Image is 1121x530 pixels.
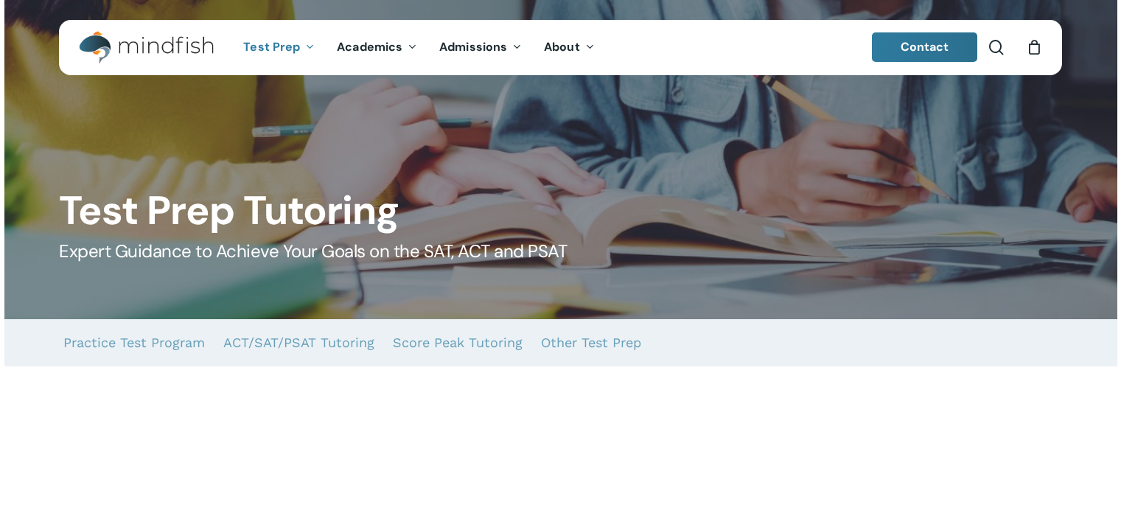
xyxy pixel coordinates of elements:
[439,39,507,55] span: Admissions
[326,41,428,54] a: Academics
[393,319,523,366] a: Score Peak Tutoring
[59,240,1061,263] h5: Expert Guidance to Achieve Your Goals on the SAT, ACT and PSAT
[1026,39,1042,55] a: Cart
[901,39,949,55] span: Contact
[232,41,326,54] a: Test Prep
[223,319,374,366] a: ACT/SAT/PSAT Tutoring
[428,41,533,54] a: Admissions
[243,39,300,55] span: Test Prep
[872,32,978,62] a: Contact
[544,39,580,55] span: About
[337,39,402,55] span: Academics
[232,20,605,75] nav: Main Menu
[59,187,1061,234] h1: Test Prep Tutoring
[63,319,205,366] a: Practice Test Program
[541,319,641,366] a: Other Test Prep
[533,41,606,54] a: About
[59,20,1062,75] header: Main Menu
